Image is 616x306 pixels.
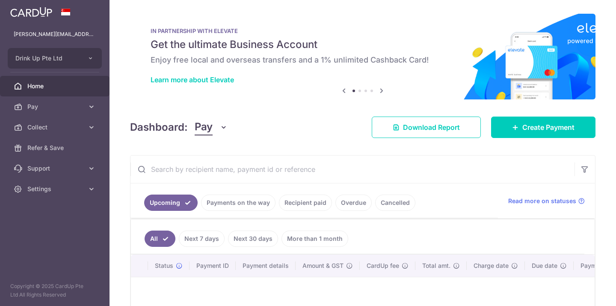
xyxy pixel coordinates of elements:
img: Renovation banner [130,14,595,99]
a: Learn more about Elevate [151,75,234,84]
h6: Enjoy free local and overseas transfers and a 1% unlimited Cashback Card! [151,55,575,65]
p: IN PARTNERSHIP WITH ELEVATE [151,27,575,34]
img: CardUp [10,7,52,17]
span: Amount & GST [302,261,344,270]
a: Recipient paid [279,195,332,211]
button: Pay [195,119,228,135]
button: Drink Up Pte Ltd [8,48,102,69]
a: Download Report [372,117,481,138]
a: Create Payment [491,117,595,138]
span: Read more on statuses [508,197,576,205]
span: Due date [532,261,557,270]
span: Home [27,82,84,90]
a: Next 30 days [228,231,278,247]
span: Pay [195,119,213,135]
h5: Get the ultimate Business Account [151,38,575,51]
th: Payment details [236,255,296,277]
span: Settings [27,185,84,193]
span: Refer & Save [27,144,84,152]
span: Total amt. [422,261,450,270]
span: CardUp fee [367,261,399,270]
a: Next 7 days [179,231,225,247]
a: Upcoming [144,195,198,211]
a: Cancelled [375,195,415,211]
span: Support [27,164,84,173]
span: Pay [27,102,84,111]
a: Overdue [335,195,372,211]
th: Payment ID [190,255,236,277]
span: Charge date [474,261,509,270]
span: Create Payment [522,122,575,132]
span: Status [155,261,173,270]
input: Search by recipient name, payment id or reference [130,156,575,183]
span: Collect [27,123,84,132]
h4: Dashboard: [130,120,188,135]
a: All [145,231,175,247]
a: More than 1 month [281,231,348,247]
span: Download Report [403,122,460,132]
span: Drink Up Pte Ltd [15,54,79,63]
a: Read more on statuses [508,197,585,205]
p: [PERSON_NAME][EMAIL_ADDRESS][DOMAIN_NAME] [14,30,96,39]
a: Payments on the way [201,195,275,211]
